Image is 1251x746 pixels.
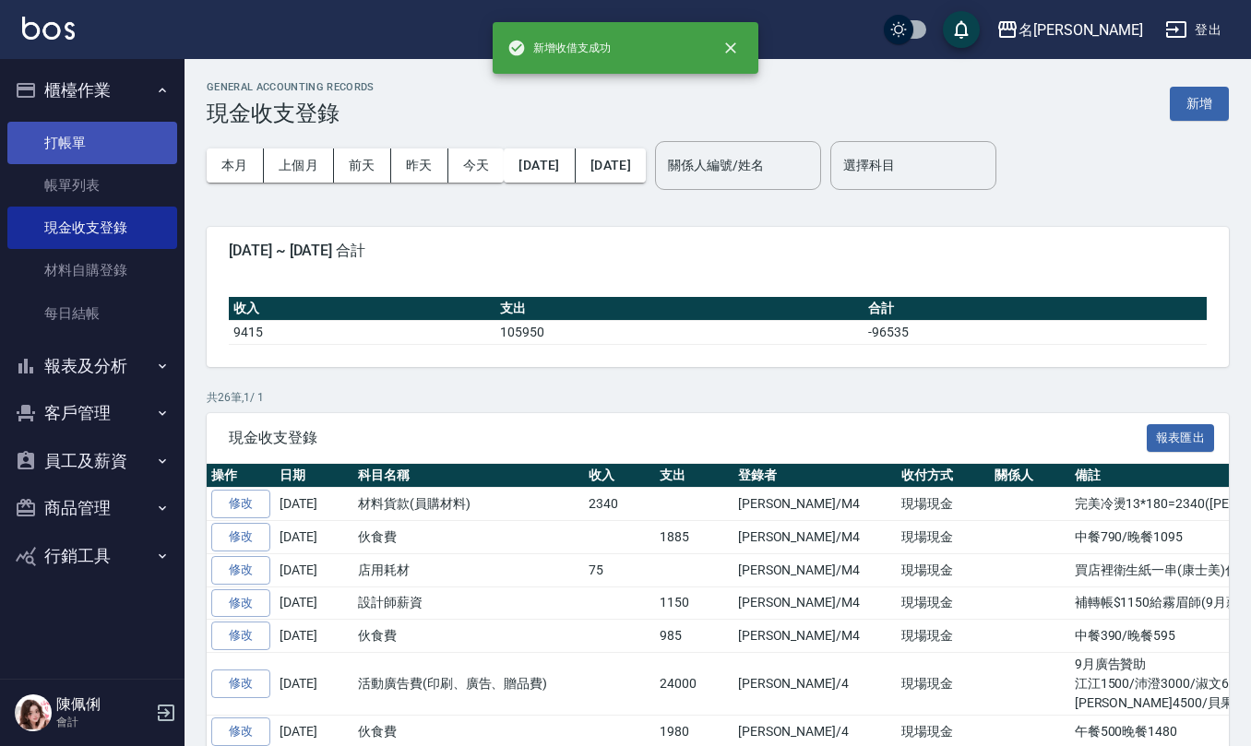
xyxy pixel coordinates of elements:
[655,586,733,620] td: 1150
[897,553,990,586] td: 現場現金
[275,653,353,716] td: [DATE]
[733,653,897,716] td: [PERSON_NAME]/4
[275,620,353,653] td: [DATE]
[211,669,270,698] a: 修改
[1147,424,1215,453] button: 報表匯出
[7,249,177,291] a: 材料自購登錄
[353,653,584,716] td: 活動廣告費(印刷、廣告、贈品費)
[353,464,584,488] th: 科目名稱
[211,622,270,650] a: 修改
[275,464,353,488] th: 日期
[1170,87,1229,121] button: 新增
[211,556,270,585] a: 修改
[655,620,733,653] td: 985
[943,11,980,48] button: save
[207,101,375,126] h3: 現金收支登錄
[655,464,733,488] th: 支出
[495,297,864,321] th: 支出
[897,488,990,521] td: 現場現金
[733,553,897,586] td: [PERSON_NAME]/M4
[56,695,150,714] h5: 陳佩俐
[56,714,150,730] p: 會計
[7,532,177,580] button: 行銷工具
[733,521,897,554] td: [PERSON_NAME]/M4
[15,694,52,731] img: Person
[897,586,990,620] td: 現場現金
[733,488,897,521] td: [PERSON_NAME]/M4
[7,292,177,335] a: 每日結帳
[275,586,353,620] td: [DATE]
[229,242,1207,260] span: [DATE] ~ [DATE] 合計
[504,148,575,183] button: [DATE]
[229,429,1147,447] span: 現金收支登錄
[448,148,505,183] button: 今天
[7,342,177,390] button: 報表及分析
[1019,18,1143,41] div: 名[PERSON_NAME]
[275,521,353,554] td: [DATE]
[264,148,334,183] button: 上個月
[391,148,448,183] button: 昨天
[353,553,584,586] td: 店用耗材
[7,122,177,164] a: 打帳單
[353,521,584,554] td: 伙食費
[1147,428,1215,445] a: 報表匯出
[990,464,1070,488] th: 關係人
[584,488,655,521] td: 2340
[655,653,733,716] td: 24000
[7,164,177,207] a: 帳單列表
[275,488,353,521] td: [DATE]
[7,66,177,114] button: 櫃檯作業
[353,620,584,653] td: 伙食費
[495,320,864,344] td: 105950
[897,464,990,488] th: 收付方式
[22,17,75,40] img: Logo
[576,148,646,183] button: [DATE]
[353,488,584,521] td: 材料貨款(員購材料)
[655,521,733,554] td: 1885
[207,148,264,183] button: 本月
[584,553,655,586] td: 75
[229,320,495,344] td: 9415
[211,589,270,618] a: 修改
[733,586,897,620] td: [PERSON_NAME]/M4
[7,389,177,437] button: 客戶管理
[989,11,1150,49] button: 名[PERSON_NAME]
[353,586,584,620] td: 設計師薪資
[207,81,375,93] h2: GENERAL ACCOUNTING RECORDS
[207,389,1229,406] p: 共 26 筆, 1 / 1
[7,207,177,249] a: 現金收支登錄
[733,464,897,488] th: 登錄者
[733,620,897,653] td: [PERSON_NAME]/M4
[275,553,353,586] td: [DATE]
[584,464,655,488] th: 收入
[710,28,751,68] button: close
[897,521,990,554] td: 現場現金
[507,39,611,57] span: 新增收借支成功
[229,297,495,321] th: 收入
[864,320,1207,344] td: -96535
[897,653,990,716] td: 現場現金
[7,484,177,532] button: 商品管理
[897,620,990,653] td: 現場現金
[7,437,177,485] button: 員工及薪資
[334,148,391,183] button: 前天
[1170,94,1229,112] a: 新增
[211,523,270,551] a: 修改
[211,717,270,746] a: 修改
[1158,13,1229,47] button: 登出
[207,464,275,488] th: 操作
[864,297,1207,321] th: 合計
[211,490,270,518] a: 修改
